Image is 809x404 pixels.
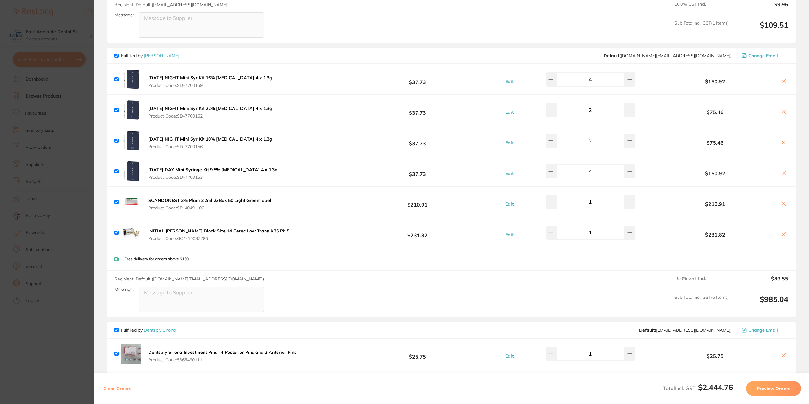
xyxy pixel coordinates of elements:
[121,222,141,243] img: ZGNtaGxieA
[663,385,733,391] span: Total Incl. GST
[350,104,485,116] b: $37.73
[734,276,788,290] output: $89.55
[503,201,515,207] button: Edit
[748,328,778,333] span: Change Email
[148,175,277,180] span: Product Code: SD-7700153
[654,79,777,84] b: $150.92
[734,21,788,38] output: $109.51
[114,12,134,18] label: Message:
[125,257,189,261] p: Free delivery for orders above $150
[148,83,272,88] span: Product Code: SD-7700159
[148,197,271,203] b: SCANDONEST 3% Plain 2.2ml 2xBox 50 Light Green label
[121,344,141,364] img: bjJ5dG5tOA
[654,201,777,207] b: $210.91
[148,144,272,149] span: Product Code: SD-7700156
[654,232,777,238] b: $231.82
[503,109,515,115] button: Edit
[350,135,485,147] b: $37.73
[503,171,515,176] button: Edit
[654,171,777,176] b: $150.92
[746,381,801,396] button: Preview Orders
[740,53,788,58] button: Change Email
[148,75,272,81] b: [DATE] NIGHT Mini Syr Kit 16% [MEDICAL_DATA] 4 x 1.3g
[698,383,733,392] b: $2,444.76
[740,327,788,333] button: Change Email
[146,197,273,211] button: SCANDONEST 3% Plain 2.2ml 2xBox 50 Light Green label Product Code:SP-4049-100
[144,53,179,58] a: [PERSON_NAME]
[350,227,485,238] b: $231.82
[674,21,729,38] span: Sub Total Incl. GST ( 1 Items)
[146,228,291,241] button: INITIAL [PERSON_NAME] Block Size 14 Cerec Low Trans A35 Pk 5 Product Code:GC1-10037286
[146,75,274,88] button: [DATE] NIGHT Mini Syr Kit 16% [MEDICAL_DATA] 4 x 1.3g Product Code:SD-7700159
[114,287,134,292] label: Message:
[604,53,619,58] b: Default
[350,196,485,208] b: $210.91
[503,140,515,146] button: Edit
[503,232,515,238] button: Edit
[121,130,141,151] img: YmVuaWNheA
[654,140,777,146] b: $75.46
[148,167,277,172] b: [DATE] DAY Mini Syringe Kit 9.5% [MEDICAL_DATA] 4 x 1.3g
[674,295,729,312] span: Sub Total Incl. GST ( 6 Items)
[748,53,778,58] span: Change Email
[734,2,788,15] output: $9.96
[639,327,655,333] b: Default
[350,348,485,359] b: $25.75
[101,381,133,396] button: Clear Orders
[148,228,289,234] b: INITIAL [PERSON_NAME] Block Size 14 Cerec Low Trans A35 Pk 5
[121,328,176,333] p: Fulfilled by
[148,357,296,362] span: Product Code: 5365490111
[503,353,515,359] button: Edit
[148,236,289,241] span: Product Code: GC1-10037286
[503,79,515,84] button: Edit
[148,205,271,210] span: Product Code: SP-4049-100
[734,295,788,312] output: $985.04
[114,2,228,8] span: Recipient: Default ( [EMAIL_ADDRESS][DOMAIN_NAME] )
[121,69,141,89] img: OWFudG1lYQ
[639,328,732,333] span: clientservices@dentsplysirona.com
[148,349,296,355] b: Dentsply Sirona Investment Pins | 4 Posterior Pins and 2 Anterior Pins
[146,167,279,180] button: [DATE] DAY Mini Syringe Kit 9.5% [MEDICAL_DATA] 4 x 1.3g Product Code:SD-7700153
[674,276,729,290] span: 10.0 % GST Incl.
[146,106,274,119] button: [DATE] NIGHT Mini Syr Kit 22% [MEDICAL_DATA] 4 x 1.3g Product Code:SD-7700162
[144,327,176,333] a: Dentsply Sirona
[350,166,485,177] b: $37.73
[654,353,777,359] b: $25.75
[148,113,272,118] span: Product Code: SD-7700162
[148,106,272,111] b: [DATE] NIGHT Mini Syr Kit 22% [MEDICAL_DATA] 4 x 1.3g
[350,74,485,85] b: $37.73
[674,2,729,15] span: 10.0 % GST Incl.
[121,53,179,58] p: Fulfilled by
[121,161,141,181] img: NHVxdXBmbA
[146,349,298,363] button: Dentsply Sirona Investment Pins | 4 Posterior Pins and 2 Anterior Pins Product Code:5365490111
[604,53,732,58] span: customer.care@henryschein.com.au
[654,109,777,115] b: $75.46
[114,276,264,282] span: Recipient: Default ( [DOMAIN_NAME][EMAIL_ADDRESS][DOMAIN_NAME] )
[146,136,274,149] button: [DATE] NIGHT Mini Syr Kit 10% [MEDICAL_DATA] 4 x 1.3g Product Code:SD-7700156
[121,100,141,120] img: ZjBpczhrcA
[121,192,141,212] img: c3lwNmk1Nw
[148,136,272,142] b: [DATE] NIGHT Mini Syr Kit 10% [MEDICAL_DATA] 4 x 1.3g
